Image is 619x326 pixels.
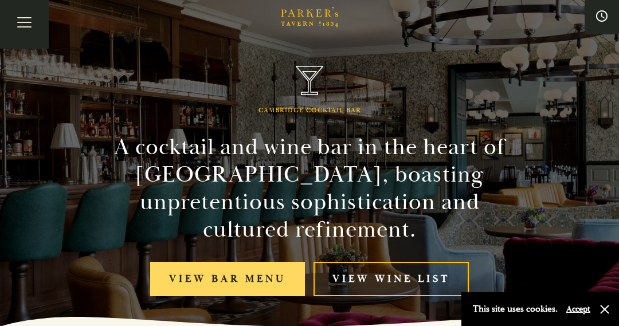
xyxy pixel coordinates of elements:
a: View Wine List [314,262,469,297]
button: Close and accept [599,304,610,315]
p: This site uses cookies. [473,301,558,317]
button: Accept [566,304,590,315]
a: View bar menu [150,262,305,297]
img: Parker's Tavern Brasserie Cambridge [296,66,323,95]
h1: Cambridge Cocktail Bar [258,107,361,115]
h2: A cocktail and wine bar in the heart of [GEOGRAPHIC_DATA], boasting unpretentious sophistication ... [94,133,525,243]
